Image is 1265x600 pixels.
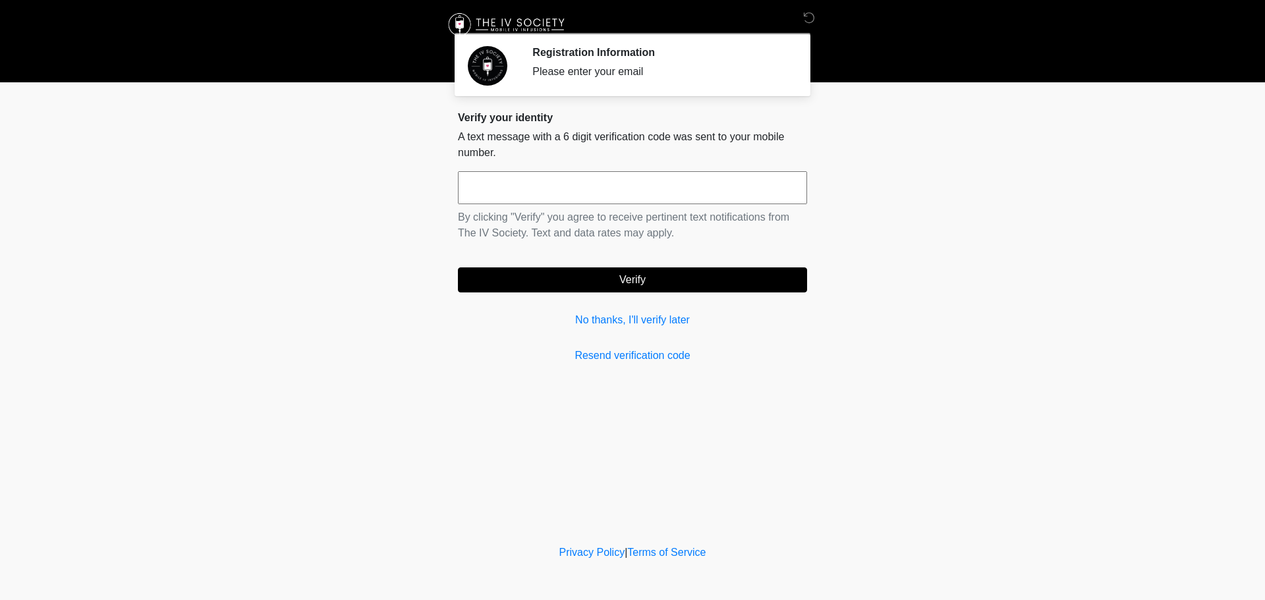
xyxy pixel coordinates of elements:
button: Verify [458,267,807,292]
a: Terms of Service [627,547,706,558]
img: The IV Society Logo [445,10,571,40]
a: No thanks, I'll verify later [458,312,807,328]
p: By clicking "Verify" you agree to receive pertinent text notifications from The IV Society. Text ... [458,209,807,241]
a: | [625,547,627,558]
h2: Registration Information [532,46,787,59]
div: Please enter your email [532,64,787,80]
a: Privacy Policy [559,547,625,558]
p: A text message with a 6 digit verification code was sent to your mobile number. [458,129,807,161]
h2: Verify your identity [458,111,807,124]
a: Resend verification code [458,348,807,364]
img: Agent Avatar [468,46,507,86]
